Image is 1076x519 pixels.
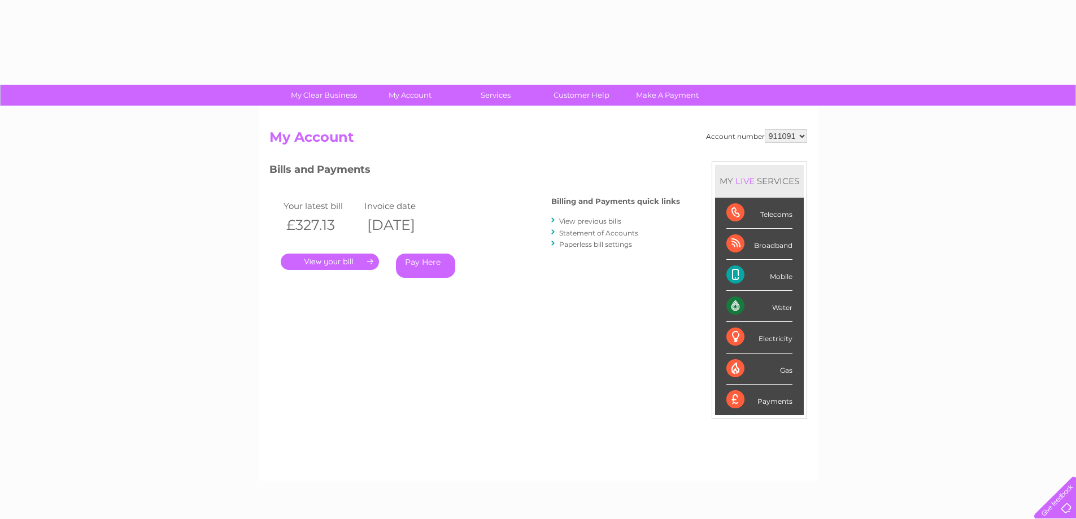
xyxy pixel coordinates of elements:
a: My Clear Business [277,85,371,106]
div: Electricity [726,322,792,353]
a: Statement of Accounts [559,229,638,237]
a: Make A Payment [621,85,714,106]
div: Telecoms [726,198,792,229]
a: . [281,254,379,270]
a: Paperless bill settings [559,240,632,248]
h4: Billing and Payments quick links [551,197,680,206]
th: £327.13 [281,213,362,237]
div: Broadband [726,229,792,260]
a: Pay Here [396,254,455,278]
h3: Bills and Payments [269,162,680,181]
a: Services [449,85,542,106]
div: Payments [726,385,792,415]
td: Your latest bill [281,198,362,213]
th: [DATE] [361,213,443,237]
td: Invoice date [361,198,443,213]
div: Mobile [726,260,792,291]
a: Customer Help [535,85,628,106]
div: MY SERVICES [715,165,804,197]
div: Water [726,291,792,322]
div: LIVE [733,176,757,186]
div: Account number [706,129,807,143]
a: My Account [363,85,456,106]
div: Gas [726,354,792,385]
h2: My Account [269,129,807,151]
a: View previous bills [559,217,621,225]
